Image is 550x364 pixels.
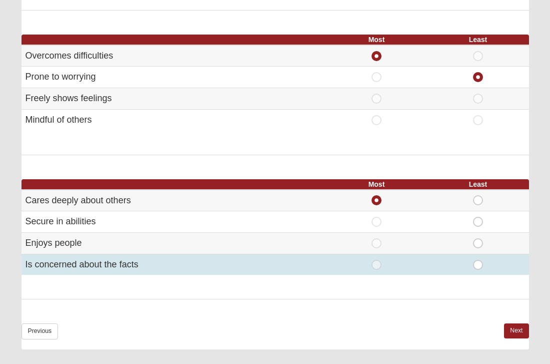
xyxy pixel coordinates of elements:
[21,67,326,88] td: Prone to worrying
[21,190,326,211] td: Cares deeply about others
[326,35,427,45] th: Most
[21,254,326,275] td: Is concerned about the facts
[504,323,528,338] a: Next
[21,109,326,130] td: Mindful of others
[326,179,427,190] th: Most
[21,232,326,254] td: Enjoys people
[21,45,326,67] td: Overcomes difficulties
[427,179,529,190] th: Least
[21,88,326,110] td: Freely shows feelings
[427,35,529,45] th: Least
[21,323,58,339] a: Previous
[21,211,326,233] td: Secure in abilities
